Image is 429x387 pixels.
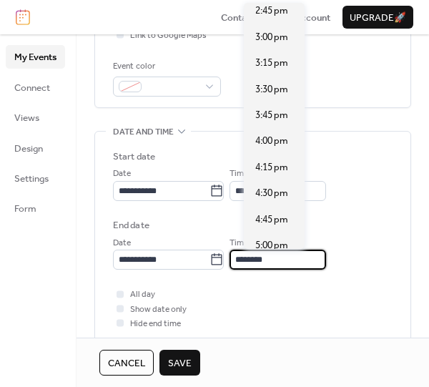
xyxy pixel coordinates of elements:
span: 4:15 pm [255,160,288,175]
a: Settings [6,167,65,190]
button: Cancel [99,350,154,376]
span: Upgrade 🚀 [350,11,406,25]
span: Date [113,167,131,181]
span: 4:00 pm [255,134,288,148]
span: Connect [14,81,50,95]
span: Date and time [113,125,174,139]
div: Start date [113,150,155,164]
span: Cancel [108,356,145,371]
a: Design [6,137,65,160]
span: 2:45 pm [255,4,288,18]
button: Save [159,350,200,376]
span: Link to Google Maps [130,29,207,43]
span: 5:00 pm [255,238,288,253]
span: Show date only [130,303,187,317]
img: logo [16,9,30,25]
a: Connect [6,76,65,99]
span: Settings [14,172,49,186]
span: Time [230,236,248,250]
span: 3:30 pm [255,82,288,97]
span: Hide end time [130,317,181,331]
span: Views [14,111,39,125]
div: Event color [113,59,218,74]
span: Contact Us [221,11,268,25]
a: Contact Us [221,10,268,24]
button: Upgrade🚀 [342,6,413,29]
span: My Events [14,50,56,64]
span: Date [113,236,131,250]
span: Design [14,142,43,156]
span: 3:45 pm [255,108,288,122]
span: 4:30 pm [255,186,288,200]
div: End date [113,218,149,232]
span: My Account [280,11,330,25]
a: My Events [6,45,65,68]
span: 3:15 pm [255,56,288,70]
a: My Account [280,10,330,24]
span: 4:45 pm [255,212,288,227]
span: All day [130,288,155,302]
a: Form [6,197,65,220]
a: Views [6,106,65,129]
span: Form [14,202,36,216]
span: 3:00 pm [255,30,288,44]
span: Time [230,167,248,181]
span: Save [168,356,192,371]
